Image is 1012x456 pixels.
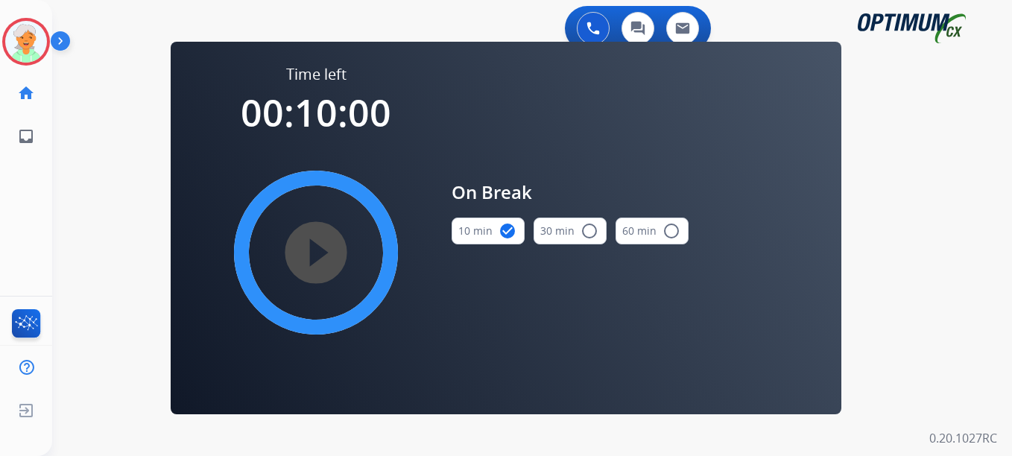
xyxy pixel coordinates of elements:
[307,244,325,262] mat-icon: play_circle_filled
[929,429,997,447] p: 0.20.1027RC
[286,64,347,85] span: Time left
[581,222,598,240] mat-icon: radio_button_unchecked
[616,218,689,244] button: 60 min
[499,222,516,240] mat-icon: check_circle
[662,222,680,240] mat-icon: radio_button_unchecked
[17,127,35,145] mat-icon: inbox
[241,87,391,138] span: 00:10:00
[534,218,607,244] button: 30 min
[452,179,689,206] span: On Break
[5,21,47,63] img: avatar
[17,84,35,102] mat-icon: home
[452,218,525,244] button: 10 min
